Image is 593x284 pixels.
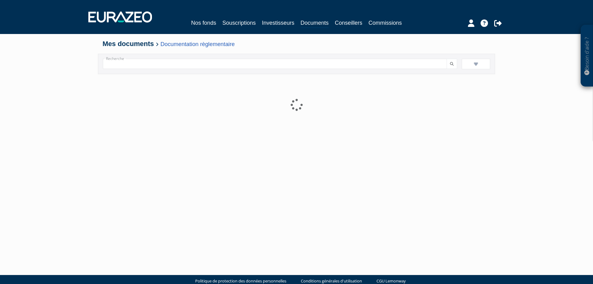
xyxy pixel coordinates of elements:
a: Conditions générales d'utilisation [301,278,362,284]
a: Souscriptions [222,19,256,27]
input: Recherche [103,59,447,69]
a: CGU Lemonway [376,278,406,284]
a: Commissions [368,19,402,27]
a: Documentation règlementaire [161,41,235,47]
a: Politique de protection des données personnelles [195,278,286,284]
img: 1732889491-logotype_eurazeo_blanc_rvb.png [88,11,152,23]
h4: Mes documents [103,40,490,48]
a: Investisseurs [262,19,294,27]
a: Documents [301,19,329,28]
a: Nos fonds [191,19,216,27]
a: Conseillers [335,19,362,27]
p: Besoin d'aide ? [583,28,591,84]
img: filter.svg [473,61,479,67]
